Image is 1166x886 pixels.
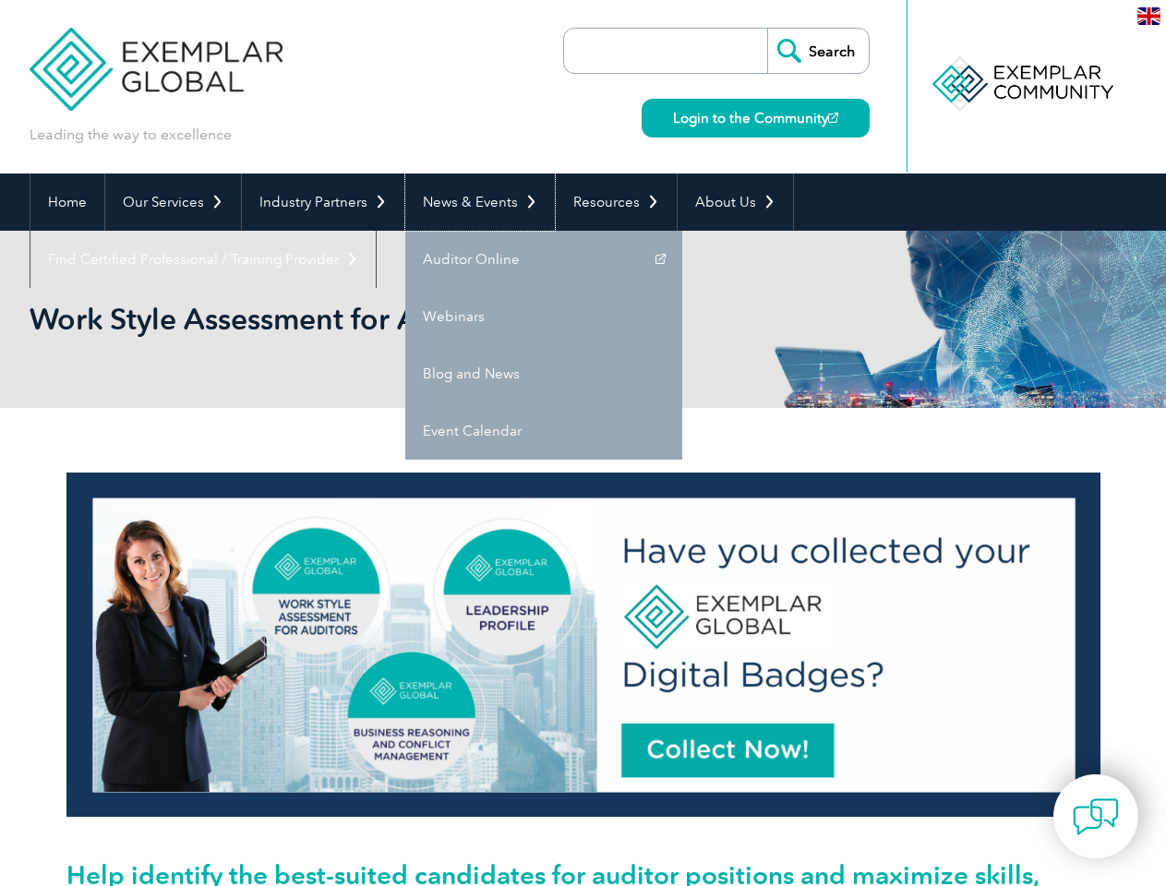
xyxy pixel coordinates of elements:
[1073,794,1119,840] img: contact-chat.png
[556,174,677,231] a: Resources
[678,174,793,231] a: About Us
[767,29,869,73] input: Search
[30,125,232,145] p: Leading the way to excellence
[405,288,682,345] a: Webinars
[405,174,555,231] a: News & Events
[405,231,682,288] a: Auditor Online
[828,113,838,123] img: open_square.png
[30,305,805,334] h2: Work Style Assessment for Auditors
[405,345,682,402] a: Blog and News
[1137,7,1160,25] img: en
[405,402,682,460] a: Event Calendar
[30,174,104,231] a: Home
[242,174,404,231] a: Industry Partners
[642,99,870,138] a: Login to the Community
[30,231,376,288] a: Find Certified Professional / Training Provider
[105,174,241,231] a: Our Services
